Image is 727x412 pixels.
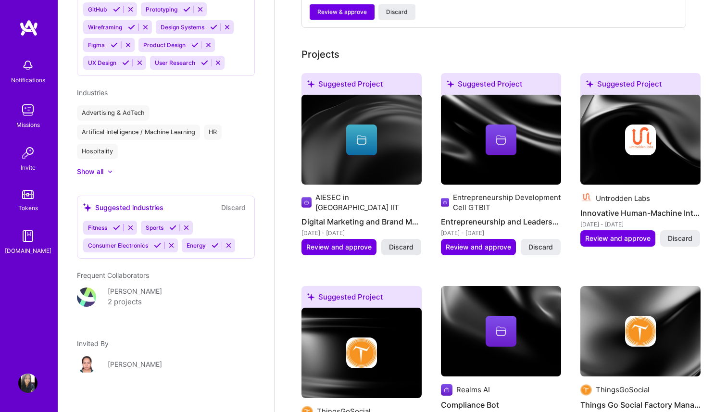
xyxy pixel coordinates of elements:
span: UX Design [88,59,116,66]
i: Accept [183,6,190,13]
i: icon SuggestedTeams [83,203,91,212]
img: Company logo [441,197,450,208]
div: Untrodden Labs [596,193,650,203]
i: icon SuggestedTeams [307,293,314,300]
a: User Avatar [16,374,40,393]
div: 2 projects [108,296,142,308]
img: Company logo [301,197,312,208]
span: Review and approve [585,234,651,243]
img: cover [580,286,701,376]
div: [DATE] - [DATE] [441,228,561,238]
span: Discard [668,234,692,243]
span: Consumer Electronics [88,242,148,249]
div: Advertising & AdTech [77,105,150,121]
i: Accept [169,224,176,231]
button: Discard [378,4,415,20]
span: Fitness [88,224,107,231]
i: Accept [154,242,161,249]
div: Suggested Project [441,73,561,99]
span: Design Systems [161,24,204,31]
div: Suggested industries [83,202,163,212]
span: Review & approve [317,8,367,16]
a: User Avatar[PERSON_NAME]2 projects [77,286,255,308]
div: Suggested Project [301,73,422,99]
button: Discard [381,239,421,255]
i: Accept [201,59,208,66]
img: cover [441,95,561,185]
div: Show all [77,167,103,176]
img: cover [301,95,422,185]
i: Reject [225,242,232,249]
i: Accept [111,41,118,49]
i: Accept [113,224,120,231]
i: Accept [122,59,129,66]
h4: Entrepreneurship and Leadership Development [441,215,561,228]
div: Projects [301,47,339,62]
span: Energy [187,242,206,249]
img: Company logo [346,337,377,368]
img: teamwork [18,100,38,120]
i: icon SuggestedTeams [447,80,454,87]
i: Reject [214,59,222,66]
button: Review and approve [441,239,516,255]
button: Review and approve [580,230,655,247]
h4: Things Go Social Factory Management Suite [580,399,701,411]
i: Accept [113,6,120,13]
i: Reject [125,41,132,49]
span: Frequent Collaborators [77,271,149,279]
span: Invited By [77,339,109,348]
img: User Avatar [18,374,38,393]
div: Suggested Project [301,286,422,312]
img: guide book [18,226,38,246]
div: Artifical Intelligence / Machine Learning [77,125,200,140]
i: Reject [183,224,190,231]
img: logo [19,19,38,37]
span: Figma [88,41,105,49]
span: Prototyping [146,6,177,13]
img: Company logo [625,316,656,347]
img: Company logo [625,125,656,155]
img: Company logo [580,384,592,396]
button: Review and approve [301,239,376,255]
div: HR [204,125,222,140]
h4: Innovative Human-Machine Interaction [580,207,701,219]
div: [PERSON_NAME] [108,359,162,369]
img: bell [18,56,38,75]
div: AIESEC in [GEOGRAPHIC_DATA] IIT [315,192,422,212]
i: icon SuggestedTeams [307,80,314,87]
img: Company logo [441,384,452,396]
i: Reject [136,59,143,66]
i: Reject [168,242,175,249]
div: Invite [21,162,36,173]
span: Discard [386,8,408,16]
div: ThingsGoSocial [596,385,650,395]
i: Reject [127,6,134,13]
img: Invite [18,143,38,162]
button: Discard [521,239,561,255]
h4: Digital Marketing and Brand Management [301,215,422,228]
span: Sports [146,224,163,231]
i: Accept [210,24,217,31]
div: Notifications [11,75,45,85]
span: Product Design [143,41,186,49]
button: Discard [218,202,249,213]
i: Accept [212,242,219,249]
i: Reject [205,41,212,49]
i: Reject [127,224,134,231]
span: GitHub [88,6,107,13]
img: cover [441,286,561,376]
button: Review & approve [310,4,375,20]
div: Missions [16,120,40,130]
span: Wireframing [88,24,122,31]
i: icon SuggestedTeams [586,80,593,87]
span: Discard [528,242,553,252]
button: Discard [660,230,700,247]
i: Reject [142,24,149,31]
div: [DOMAIN_NAME] [5,246,51,256]
i: Accept [191,41,199,49]
i: Reject [224,24,231,31]
div: Entrepreneurship Development Cell GTBIT [453,192,561,212]
div: Hospitality [77,144,118,159]
div: [DATE] - [DATE] [301,228,422,238]
img: Company logo [580,192,592,204]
